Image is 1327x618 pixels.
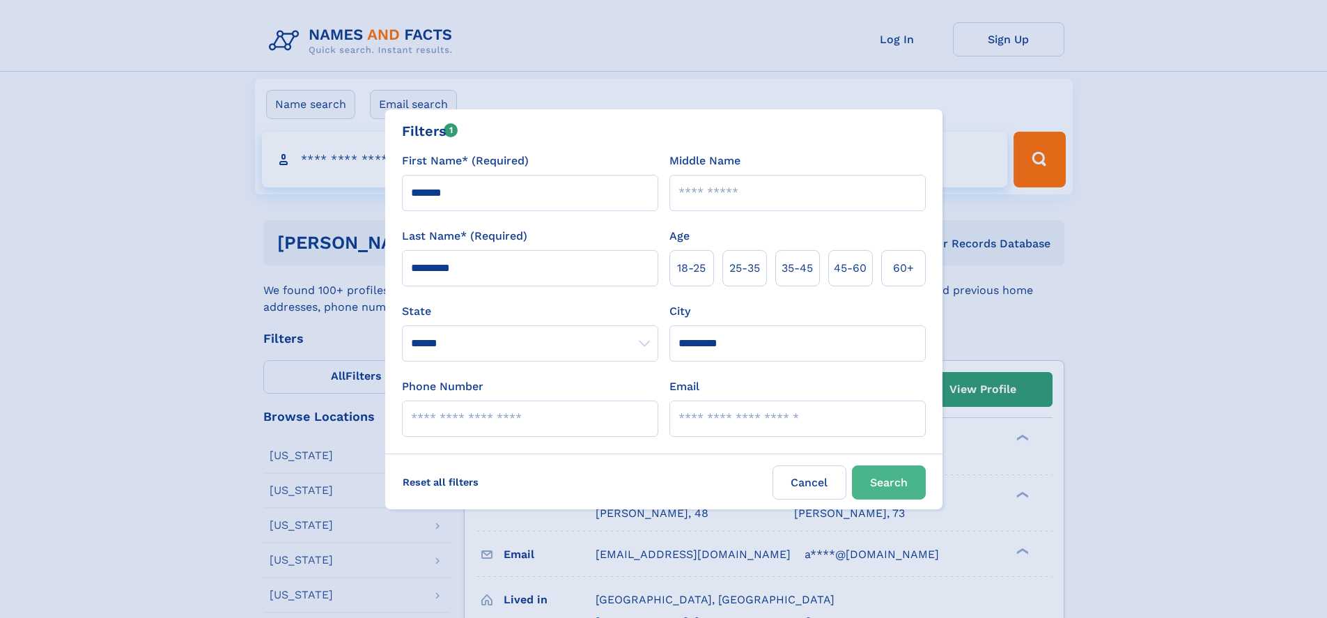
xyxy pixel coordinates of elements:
[729,260,760,277] span: 25‑35
[834,260,867,277] span: 45‑60
[669,153,740,169] label: Middle Name
[852,465,926,500] button: Search
[773,465,846,500] label: Cancel
[782,260,813,277] span: 35‑45
[669,228,690,245] label: Age
[402,228,527,245] label: Last Name* (Required)
[402,121,458,141] div: Filters
[893,260,914,277] span: 60+
[669,303,690,320] label: City
[402,378,483,395] label: Phone Number
[669,378,699,395] label: Email
[402,153,529,169] label: First Name* (Required)
[394,465,488,499] label: Reset all filters
[402,303,658,320] label: State
[677,260,706,277] span: 18‑25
